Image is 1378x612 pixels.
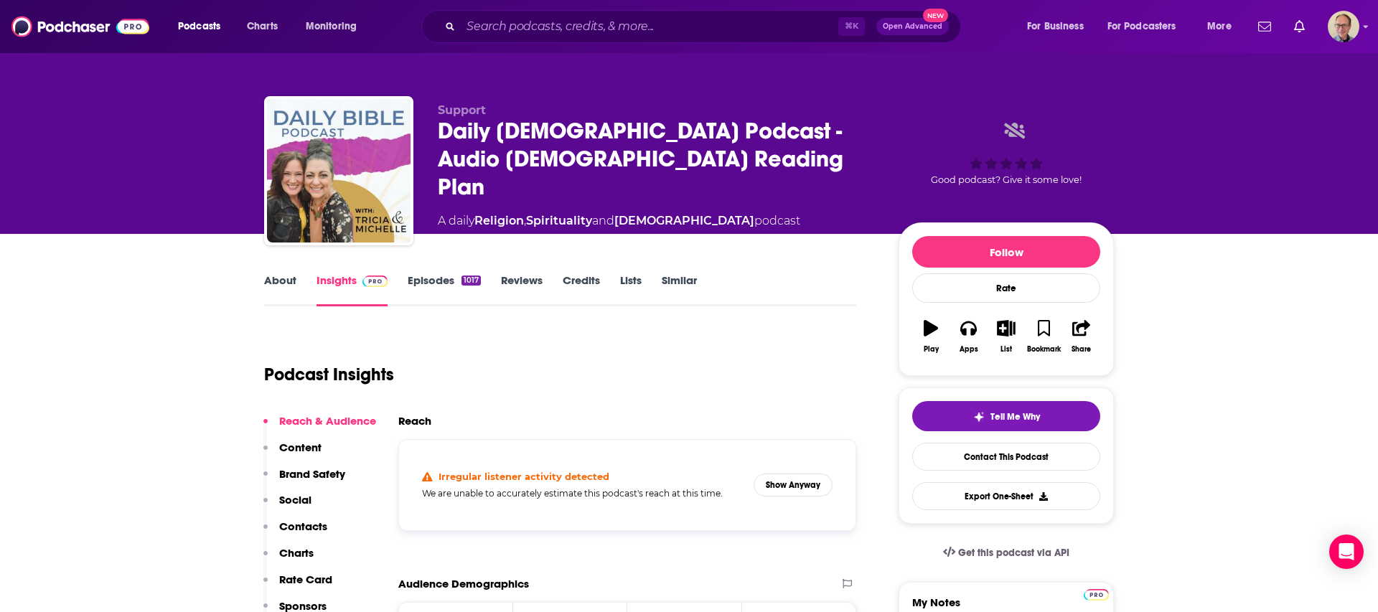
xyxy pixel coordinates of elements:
[988,311,1025,362] button: List
[1072,345,1091,354] div: Share
[279,414,376,428] p: Reach & Audience
[263,519,327,546] button: Contacts
[247,17,278,37] span: Charts
[1027,345,1061,354] div: Bookmark
[883,23,942,30] span: Open Advanced
[168,15,239,38] button: open menu
[279,467,345,481] p: Brand Safety
[526,214,592,227] a: Spirituality
[620,273,642,306] a: Lists
[263,414,376,441] button: Reach & Audience
[317,273,388,306] a: InsightsPodchaser Pro
[912,401,1100,431] button: tell me why sparkleTell Me Why
[1084,587,1109,601] a: Pro website
[306,17,357,37] span: Monitoring
[912,443,1100,471] a: Contact This Podcast
[362,276,388,287] img: Podchaser Pro
[439,471,609,482] h4: Irregular listener activity detected
[1328,11,1359,42] img: User Profile
[1025,311,1062,362] button: Bookmark
[438,103,486,117] span: Support
[263,573,332,599] button: Rate Card
[1207,17,1232,37] span: More
[838,17,865,36] span: ⌘ K
[754,474,833,496] button: Show Anyway
[422,488,742,499] h5: We are unable to accurately estimate this podcast's reach at this time.
[1017,15,1102,38] button: open menu
[592,214,614,227] span: and
[1084,589,1109,601] img: Podchaser Pro
[398,414,431,428] h2: Reach
[474,214,524,227] a: Religion
[1107,17,1176,37] span: For Podcasters
[912,482,1100,510] button: Export One-Sheet
[461,15,838,38] input: Search podcasts, credits, & more...
[501,273,543,306] a: Reviews
[932,535,1081,570] a: Get this podcast via API
[912,311,950,362] button: Play
[912,236,1100,268] button: Follow
[1328,11,1359,42] span: Logged in as tommy.lynch
[1197,15,1250,38] button: open menu
[912,273,1100,303] div: Rate
[264,364,394,385] h1: Podcast Insights
[267,99,411,243] img: Daily Bible Podcast - Audio Bible Reading Plan
[923,9,949,22] span: New
[1288,14,1311,39] a: Show notifications dropdown
[1000,345,1012,354] div: List
[990,411,1040,423] span: Tell Me Why
[263,441,322,467] button: Content
[264,273,296,306] a: About
[296,15,375,38] button: open menu
[563,273,600,306] a: Credits
[1328,11,1359,42] button: Show profile menu
[178,17,220,37] span: Podcasts
[899,103,1114,204] div: Good podcast? Give it some love!
[1098,15,1197,38] button: open menu
[524,214,526,227] span: ,
[1063,311,1100,362] button: Share
[1027,17,1084,37] span: For Business
[950,311,987,362] button: Apps
[279,546,314,560] p: Charts
[263,493,311,519] button: Social
[931,174,1082,185] span: Good podcast? Give it some love!
[238,15,286,38] a: Charts
[263,546,314,573] button: Charts
[876,18,949,35] button: Open AdvancedNew
[614,214,754,227] a: [DEMOGRAPHIC_DATA]
[438,212,800,230] div: A daily podcast
[279,441,322,454] p: Content
[461,276,481,286] div: 1017
[435,10,975,43] div: Search podcasts, credits, & more...
[279,573,332,586] p: Rate Card
[973,411,985,423] img: tell me why sparkle
[958,547,1069,559] span: Get this podcast via API
[960,345,978,354] div: Apps
[662,273,697,306] a: Similar
[279,519,327,533] p: Contacts
[408,273,481,306] a: Episodes1017
[11,13,149,40] img: Podchaser - Follow, Share and Rate Podcasts
[1329,535,1364,569] div: Open Intercom Messenger
[924,345,939,354] div: Play
[279,493,311,507] p: Social
[263,467,345,494] button: Brand Safety
[398,577,529,590] h2: Audience Demographics
[1252,14,1277,39] a: Show notifications dropdown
